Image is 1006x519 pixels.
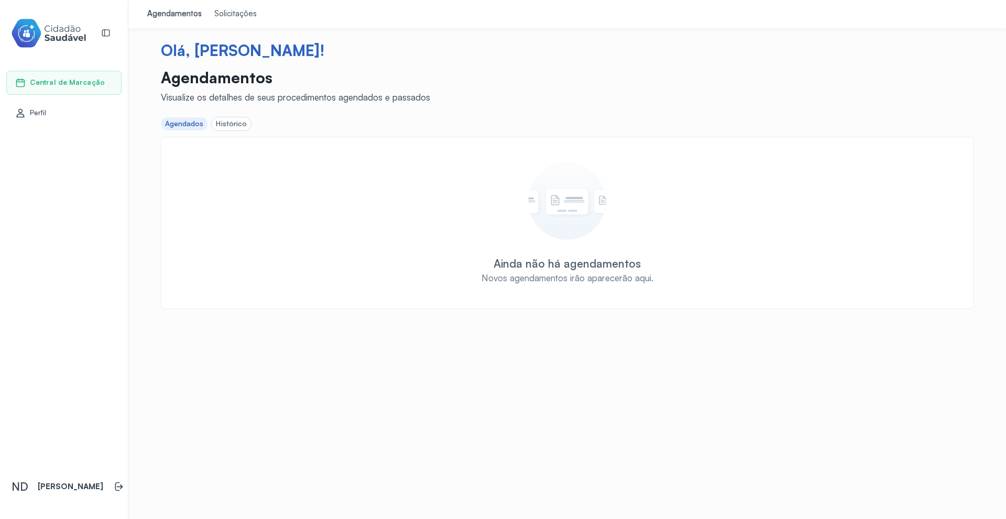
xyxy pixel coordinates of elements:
p: Agendamentos [161,68,430,87]
div: Solicitações [214,9,257,19]
div: Ainda não há agendamentos [494,257,641,270]
div: Novos agendamentos irão aparecerão aqui. [482,272,653,283]
img: cidadao-saudavel-filled-logo.svg [11,17,86,50]
img: Um círculo com um card representando um estado vazio. [528,162,606,240]
a: Perfil [15,108,113,118]
div: Olá, [PERSON_NAME]! [161,41,974,60]
div: Visualize os detalhes de seus procedimentos agendados e passados [161,92,430,103]
div: Histórico [216,119,247,128]
span: Central de Marcação [30,78,105,87]
a: Central de Marcação [15,78,113,88]
div: Agendados [165,119,204,128]
span: Perfil [30,108,47,117]
span: ND [12,480,28,493]
div: Agendamentos [147,9,202,19]
p: [PERSON_NAME] [38,482,103,492]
